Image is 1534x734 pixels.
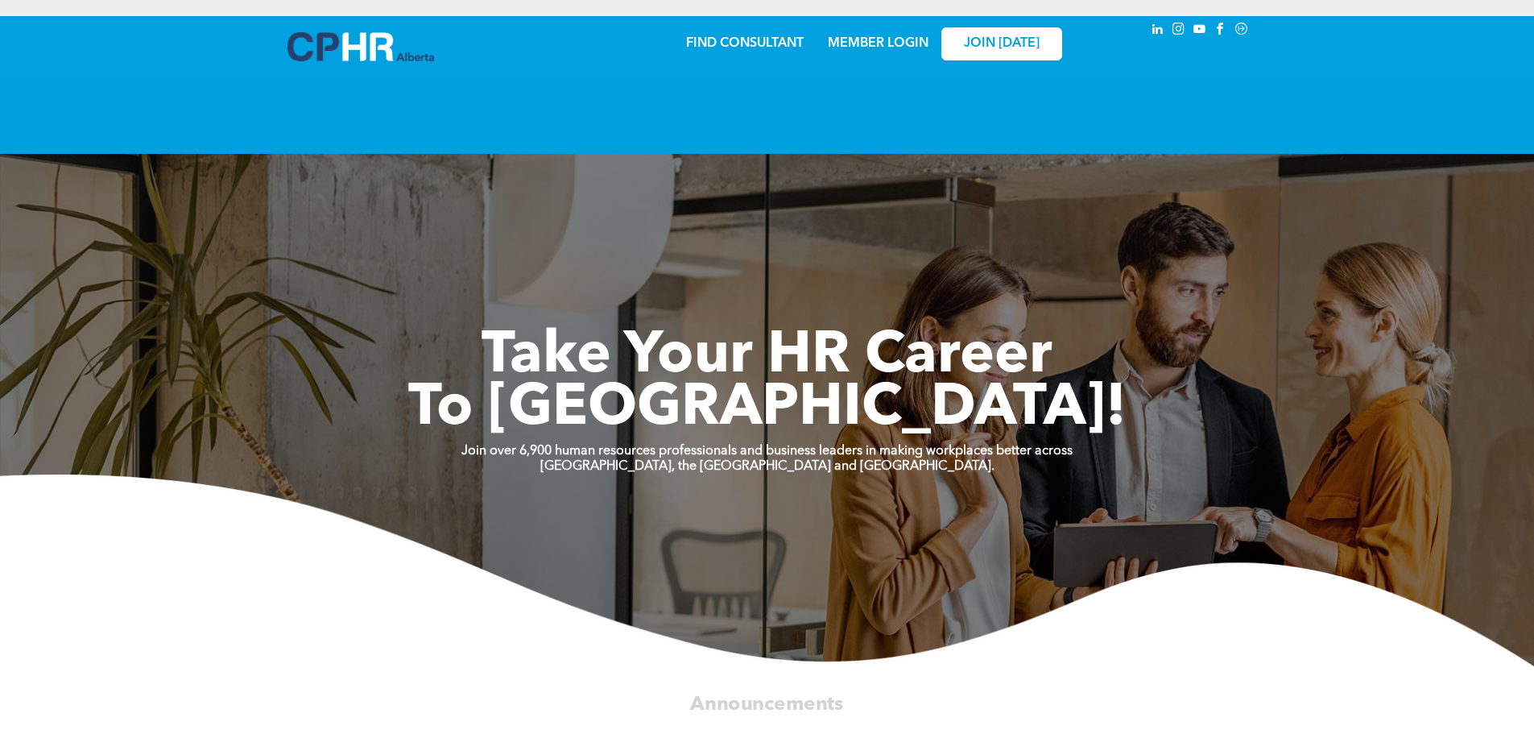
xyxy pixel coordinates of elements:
a: MEMBER LOGIN [828,37,928,50]
span: To [GEOGRAPHIC_DATA]! [408,380,1127,438]
a: instagram [1170,20,1188,42]
strong: [GEOGRAPHIC_DATA], the [GEOGRAPHIC_DATA] and [GEOGRAPHIC_DATA]. [540,460,994,473]
a: linkedin [1149,20,1167,42]
a: Social network [1233,20,1251,42]
a: FIND CONSULTANT [686,37,804,50]
img: A blue and white logo for cp alberta [287,32,434,61]
span: Take Your HR Career [482,328,1052,386]
a: facebook [1212,20,1230,42]
span: JOIN [DATE] [964,36,1040,52]
a: youtube [1191,20,1209,42]
a: JOIN [DATE] [941,27,1062,60]
span: Announcements [690,695,843,714]
strong: Join over 6,900 human resources professionals and business leaders in making workplaces better ac... [461,445,1073,458]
